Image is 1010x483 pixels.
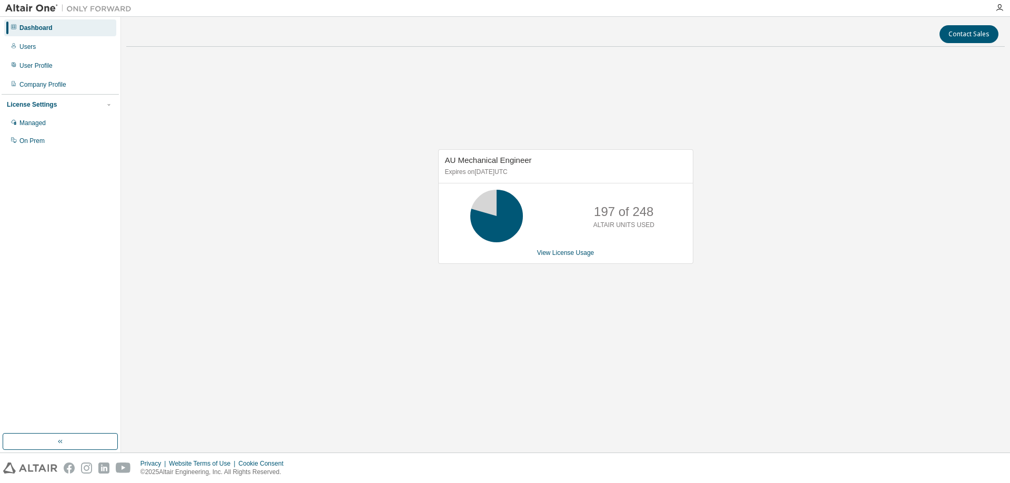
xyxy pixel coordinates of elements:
p: Expires on [DATE] UTC [445,168,684,177]
div: Website Terms of Use [169,459,238,468]
img: Altair One [5,3,137,14]
div: On Prem [19,137,45,145]
p: © 2025 Altair Engineering, Inc. All Rights Reserved. [140,468,290,477]
a: View License Usage [537,249,594,256]
div: Users [19,43,36,51]
div: Managed [19,119,46,127]
div: Dashboard [19,24,53,32]
div: Privacy [140,459,169,468]
p: 197 of 248 [594,203,653,221]
div: Cookie Consent [238,459,289,468]
img: linkedin.svg [98,463,109,474]
img: facebook.svg [64,463,75,474]
img: instagram.svg [81,463,92,474]
img: altair_logo.svg [3,463,57,474]
span: AU Mechanical Engineer [445,156,532,165]
p: ALTAIR UNITS USED [593,221,654,230]
button: Contact Sales [940,25,998,43]
div: License Settings [7,100,57,109]
img: youtube.svg [116,463,131,474]
div: Company Profile [19,80,66,89]
div: User Profile [19,61,53,70]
